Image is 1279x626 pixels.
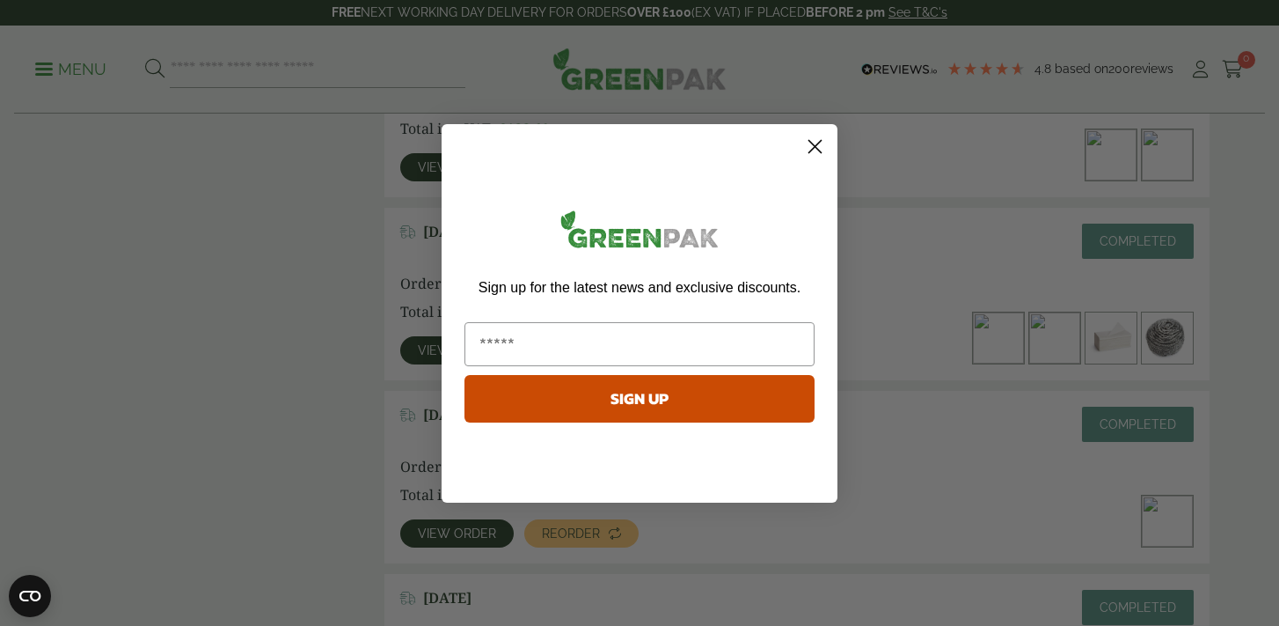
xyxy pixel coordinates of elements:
button: SIGN UP [464,375,815,423]
span: Sign up for the latest news and exclusive discounts. [479,280,800,295]
button: Close dialog [800,131,830,162]
button: Open CMP widget [9,575,51,617]
img: greenpak_logo [464,203,815,262]
input: Email [464,322,815,366]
